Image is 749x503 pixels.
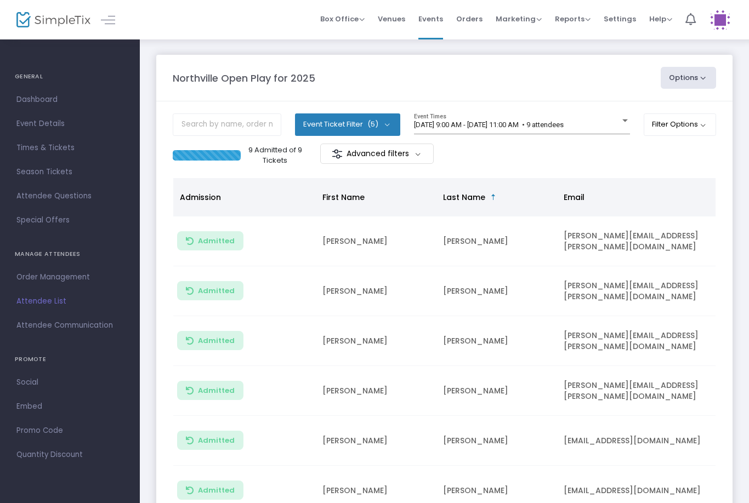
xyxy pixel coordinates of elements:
td: [PERSON_NAME] [316,316,436,366]
td: [EMAIL_ADDRESS][DOMAIN_NAME] [557,416,722,466]
td: [PERSON_NAME] [316,216,436,266]
td: [PERSON_NAME] [316,266,436,316]
button: Admitted [177,331,243,350]
h4: MANAGE ATTENDEES [15,243,125,265]
button: Options [661,67,717,89]
span: Marketing [496,14,542,24]
span: Orders [456,5,483,33]
td: [PERSON_NAME] [436,266,557,316]
button: Filter Options [644,113,717,135]
span: Help [649,14,672,24]
span: Dashboard [16,93,123,107]
span: Settings [604,5,636,33]
td: [PERSON_NAME] [316,366,436,416]
span: Embed [16,399,123,414]
span: Admission [180,192,221,203]
button: Admitted [177,431,243,450]
span: Reports [555,14,591,24]
td: [PERSON_NAME] [436,316,557,366]
h4: PROMOTE [15,348,125,370]
td: [PERSON_NAME] [436,366,557,416]
input: Search by name, order number, email, ip address [173,113,281,136]
span: Venues [378,5,405,33]
td: [PERSON_NAME][EMAIL_ADDRESS][PERSON_NAME][DOMAIN_NAME] [557,266,722,316]
span: Quantity Discount [16,448,123,462]
td: [PERSON_NAME] [436,216,557,266]
span: Events [418,5,443,33]
span: Times & Tickets [16,141,123,155]
span: Admitted [198,287,235,295]
span: Attendee List [16,294,123,308]
span: Attendee Communication [16,318,123,333]
span: Season Tickets [16,165,123,179]
span: Admitted [198,237,235,245]
p: 9 Admitted of 9 Tickets [245,145,305,166]
m-button: Advanced filters [320,144,434,164]
td: [PERSON_NAME][EMAIL_ADDRESS][PERSON_NAME][DOMAIN_NAME] [557,366,722,416]
span: Admitted [198,386,235,395]
button: Admitted [177,381,243,400]
td: [PERSON_NAME] [316,416,436,466]
span: Special Offers [16,213,123,227]
h4: GENERAL [15,66,125,88]
span: Email [564,192,585,203]
span: (5) [367,120,378,129]
span: Box Office [320,14,365,24]
span: Sortable [489,193,498,202]
button: Admitted [177,231,243,250]
td: [PERSON_NAME][EMAIL_ADDRESS][PERSON_NAME][DOMAIN_NAME] [557,316,722,366]
span: Event Details [16,117,123,131]
span: Social [16,375,123,390]
span: Admitted [198,336,235,345]
span: Promo Code [16,424,123,438]
span: [DATE] 9:00 AM - [DATE] 11:00 AM • 9 attendees [414,121,564,129]
img: filter [332,148,343,159]
button: Admitted [177,481,243,500]
td: [PERSON_NAME][EMAIL_ADDRESS][PERSON_NAME][DOMAIN_NAME] [557,216,722,266]
span: Order Management [16,270,123,284]
m-panel-title: Northville Open Play for 2025 [173,71,315,85]
span: Attendee Questions [16,189,123,203]
button: Event Ticket Filter(5) [295,113,400,135]
span: Admitted [198,486,235,495]
span: Admitted [198,436,235,445]
span: Last Name [443,192,485,203]
td: [PERSON_NAME] [436,416,557,466]
button: Admitted [177,281,243,300]
span: First Name [322,192,365,203]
